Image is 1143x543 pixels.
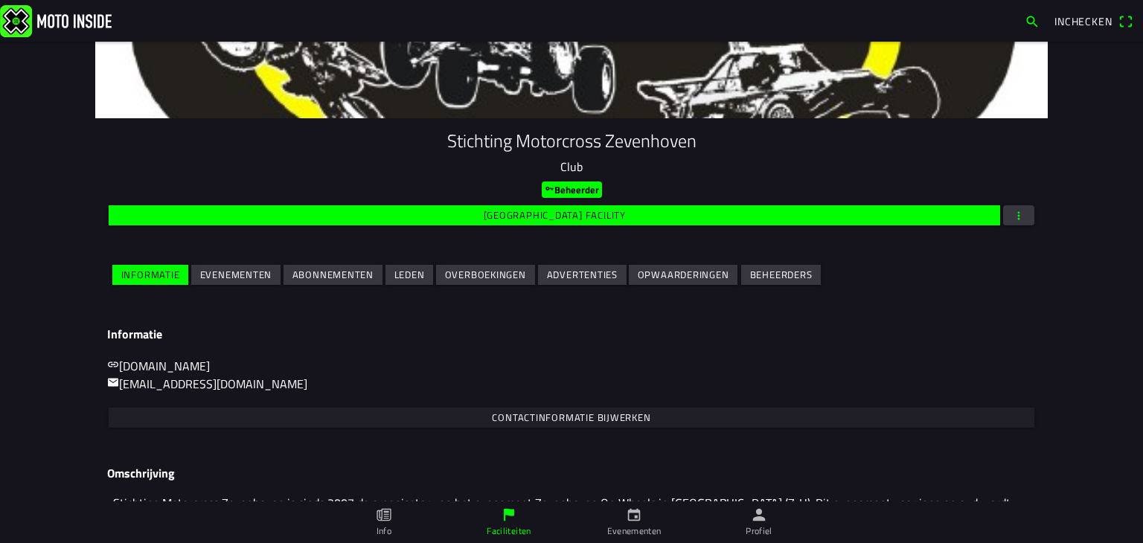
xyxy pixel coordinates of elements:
ion-icon: calendar [626,507,642,523]
a: link[DOMAIN_NAME] [107,357,210,375]
h3: Informatie [107,327,1036,341]
ion-icon: link [107,359,119,370]
h1: Stichting Motorcross Zevenhoven [107,130,1036,152]
ion-icon: person [751,507,767,523]
ion-button: Opwaarderingen [629,265,737,285]
ion-icon: key [545,184,554,193]
ion-button: [GEOGRAPHIC_DATA] facility [109,205,1000,225]
ion-button: Informatie [112,265,188,285]
ion-label: Evenementen [607,524,662,538]
ion-button: Contactinformatie bijwerken [109,408,1034,428]
span: Inchecken [1054,13,1112,29]
ion-button: Overboekingen [436,265,535,285]
ion-icon: mail [107,376,119,388]
ion-icon: paper [376,507,392,523]
ion-label: Faciliteiten [487,524,531,538]
ion-badge: Beheerder [542,181,602,198]
ion-button: Advertenties [538,265,627,285]
p: Club [107,158,1036,176]
ion-button: Leden [385,265,433,285]
ion-button: Abonnementen [284,265,382,285]
ion-button: Evenementen [191,265,281,285]
a: search [1017,8,1047,33]
a: mail[EMAIL_ADDRESS][DOMAIN_NAME] [107,375,307,393]
ion-icon: flag [501,507,517,523]
ion-label: Profiel [746,524,772,538]
textarea: Stichting Motorcross Zevenhoven is sinds 2007 de organisator van het evenement Zevenhoven On Whee... [107,486,1036,538]
a: Incheckenqr scanner [1047,8,1140,33]
ion-button: Beheerders [741,265,821,285]
ion-label: Info [377,524,391,538]
h3: Omschrijving [107,466,1036,481]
